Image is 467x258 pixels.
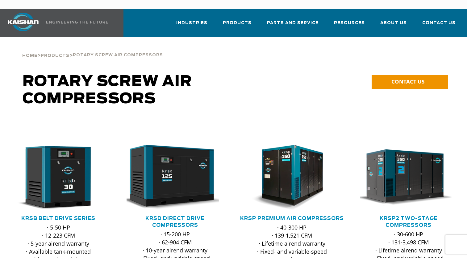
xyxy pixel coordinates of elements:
[223,19,252,27] span: Products
[145,216,205,228] a: KRSD Direct Drive Compressors
[223,15,252,36] a: Products
[46,21,108,24] img: Engineering the future
[372,75,448,89] a: CONTACT US
[380,216,438,228] a: KRSP2 Two-Stage Compressors
[23,74,192,106] span: Rotary Screw Air Compressors
[239,145,336,210] img: krsp150
[41,53,69,58] a: Products
[21,216,95,221] a: KRSB Belt Drive Series
[22,54,37,58] span: Home
[22,53,37,58] a: Home
[176,19,207,27] span: Industries
[122,145,219,210] img: krsd125
[267,19,319,27] span: Parts and Service
[334,15,365,36] a: Resources
[41,54,69,58] span: Products
[176,15,207,36] a: Industries
[391,78,424,85] span: CONTACT US
[422,19,456,27] span: Contact Us
[10,145,107,210] div: krsb30
[240,216,344,221] a: KRSP Premium Air Compressors
[422,15,456,36] a: Contact Us
[334,19,365,27] span: Resources
[267,15,319,36] a: Parts and Service
[244,145,340,210] div: krsp150
[380,15,407,36] a: About Us
[22,37,163,61] div: > >
[360,145,457,210] div: krsp350
[5,145,102,210] img: krsb30
[127,145,223,210] div: krsd125
[73,53,163,57] span: Rotary Screw Air Compressors
[356,145,453,210] img: krsp350
[380,19,407,27] span: About Us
